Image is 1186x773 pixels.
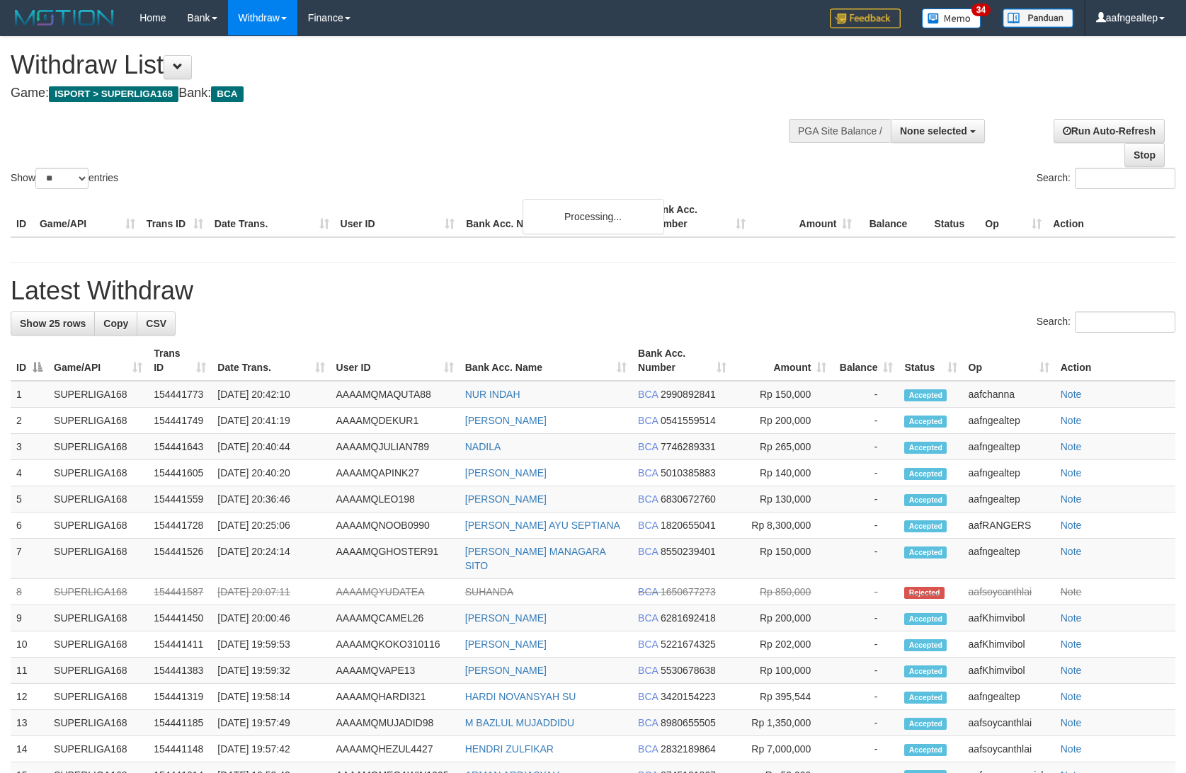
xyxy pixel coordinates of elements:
[212,710,330,736] td: [DATE] 19:57:49
[979,197,1047,237] th: Op
[331,460,460,486] td: AAAAMQAPINK27
[331,684,460,710] td: AAAAMQHARDI321
[11,168,118,189] label: Show entries
[1124,143,1165,167] a: Stop
[732,605,832,631] td: Rp 200,000
[11,579,48,605] td: 8
[331,408,460,434] td: AAAAMQDEKUR1
[963,605,1055,631] td: aafKhimvibol
[465,586,513,597] a: SUHANDA
[48,408,148,434] td: SUPERLIGA168
[212,579,330,605] td: [DATE] 20:07:11
[1037,168,1175,189] label: Search:
[899,340,962,381] th: Status: activate to sort column ascending
[963,684,1055,710] td: aafngealtep
[465,743,554,755] a: HENDRI ZULFIKAR
[661,743,716,755] span: Copy 2832189864 to clipboard
[34,197,141,237] th: Game/API
[963,710,1055,736] td: aafsoycanthlai
[963,460,1055,486] td: aafngealtep
[900,125,967,137] span: None selected
[331,381,460,408] td: AAAAMQMAQUTA88
[212,631,330,658] td: [DATE] 19:59:53
[832,340,899,381] th: Balance: activate to sort column ascending
[148,408,212,434] td: 154441749
[48,631,148,658] td: SUPERLIGA168
[661,493,716,505] span: Copy 6830672760 to clipboard
[148,460,212,486] td: 154441605
[331,658,460,684] td: AAAAMQVAPE13
[832,605,899,631] td: -
[638,665,658,676] span: BCA
[832,434,899,460] td: -
[732,539,832,579] td: Rp 150,000
[832,710,899,736] td: -
[638,389,658,400] span: BCA
[891,119,985,143] button: None selected
[638,586,658,597] span: BCA
[460,340,632,381] th: Bank Acc. Name: activate to sort column ascending
[465,717,574,728] a: M BAZLUL MUJADDIDU
[789,119,891,143] div: PGA Site Balance /
[212,434,330,460] td: [DATE] 20:40:44
[832,486,899,513] td: -
[48,513,148,539] td: SUPERLIGA168
[212,408,330,434] td: [DATE] 20:41:19
[638,743,658,755] span: BCA
[465,389,520,400] a: NUR INDAH
[1061,665,1082,676] a: Note
[732,513,832,539] td: Rp 8,300,000
[732,736,832,762] td: Rp 7,000,000
[11,86,777,101] h4: Game: Bank:
[832,684,899,710] td: -
[212,340,330,381] th: Date Trans.: activate to sort column ascending
[48,434,148,460] td: SUPERLIGA168
[963,631,1055,658] td: aafKhimvibol
[963,658,1055,684] td: aafKhimvibol
[1061,743,1082,755] a: Note
[1054,119,1165,143] a: Run Auto-Refresh
[644,197,751,237] th: Bank Acc. Number
[11,51,777,79] h1: Withdraw List
[148,381,212,408] td: 154441773
[963,736,1055,762] td: aafsoycanthlai
[904,587,944,599] span: Rejected
[11,460,48,486] td: 4
[20,318,86,329] span: Show 25 rows
[632,340,732,381] th: Bank Acc. Number: activate to sort column ascending
[465,493,547,505] a: [PERSON_NAME]
[212,513,330,539] td: [DATE] 20:25:06
[832,460,899,486] td: -
[638,546,658,557] span: BCA
[465,639,547,650] a: [PERSON_NAME]
[465,467,547,479] a: [PERSON_NAME]
[465,546,605,571] a: [PERSON_NAME] MANAGARA SITO
[48,340,148,381] th: Game/API: activate to sort column ascending
[11,381,48,408] td: 1
[1061,546,1082,557] a: Note
[732,486,832,513] td: Rp 130,000
[11,605,48,631] td: 9
[11,631,48,658] td: 10
[212,684,330,710] td: [DATE] 19:58:14
[832,658,899,684] td: -
[963,539,1055,579] td: aafngealtep
[48,539,148,579] td: SUPERLIGA168
[212,486,330,513] td: [DATE] 20:36:46
[1055,340,1175,381] th: Action
[331,631,460,658] td: AAAAMQKOKO310116
[11,658,48,684] td: 11
[904,442,947,454] span: Accepted
[148,340,212,381] th: Trans ID: activate to sort column ascending
[904,546,947,559] span: Accepted
[904,744,947,756] span: Accepted
[732,460,832,486] td: Rp 140,000
[331,340,460,381] th: User ID: activate to sort column ascending
[963,381,1055,408] td: aafchanna
[904,639,947,651] span: Accepted
[638,717,658,728] span: BCA
[963,408,1055,434] td: aafngealtep
[832,513,899,539] td: -
[928,197,979,237] th: Status
[832,381,899,408] td: -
